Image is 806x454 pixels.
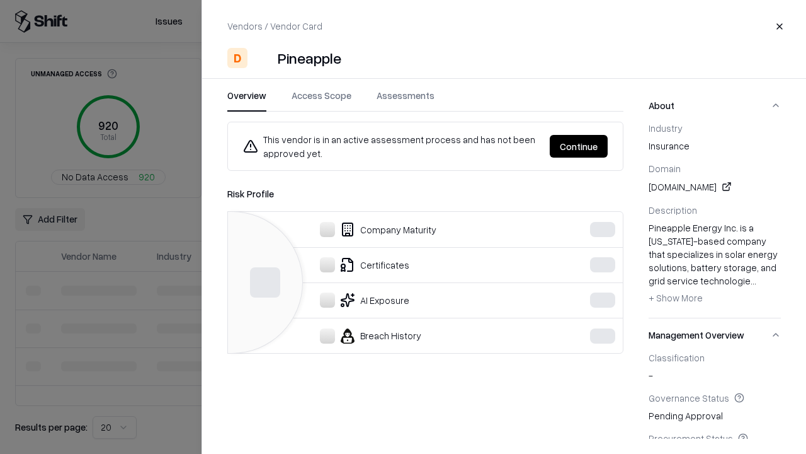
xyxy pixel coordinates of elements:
[377,89,434,112] button: Assessments
[292,89,351,112] button: Access Scope
[649,204,781,216] div: Description
[649,122,781,134] div: Industry
[227,186,623,201] div: Risk Profile
[278,48,341,68] div: Pineapple
[649,392,781,404] div: Governance Status
[649,179,781,194] div: [DOMAIN_NAME]
[243,132,540,160] div: This vendor is in an active assessment process and has not been approved yet.
[649,89,781,122] button: About
[649,288,703,308] button: + Show More
[649,318,781,352] button: Management Overview
[253,48,273,68] img: Pineapple
[238,257,552,272] div: Certificates
[649,392,781,422] div: Pending Approval
[238,222,552,237] div: Company Maturity
[649,163,781,174] div: Domain
[649,352,781,363] div: Classification
[238,329,552,344] div: Breach History
[649,433,781,444] div: Procurement Status
[649,221,781,308] div: Pineapple Energy Inc. is a [US_STATE]-based company that specializes in solar energy solutions, b...
[751,275,756,286] span: ...
[550,135,608,158] button: Continue
[227,48,247,68] div: D
[649,122,781,318] div: About
[649,139,781,153] span: insurance
[227,89,266,112] button: Overview
[649,352,781,382] div: -
[238,293,552,308] div: AI Exposure
[649,292,703,303] span: + Show More
[227,20,322,33] p: Vendors / Vendor Card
